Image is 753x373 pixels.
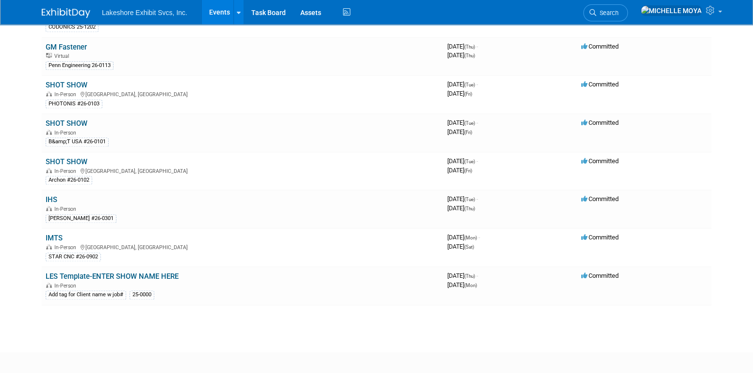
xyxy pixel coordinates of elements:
[447,281,477,288] span: [DATE]
[476,195,478,203] span: -
[46,53,52,58] img: Virtual Event
[46,167,440,174] div: [GEOGRAPHIC_DATA], [GEOGRAPHIC_DATA]
[447,128,472,136] span: [DATE]
[581,81,619,88] span: Committed
[447,43,478,50] span: [DATE]
[464,283,477,288] span: (Mon)
[464,44,475,50] span: (Thu)
[581,195,619,203] span: Committed
[447,195,478,203] span: [DATE]
[464,91,472,97] span: (Fri)
[581,234,619,241] span: Committed
[478,234,480,241] span: -
[447,119,478,126] span: [DATE]
[476,81,478,88] span: -
[476,119,478,126] span: -
[464,197,475,202] span: (Tue)
[447,157,478,165] span: [DATE]
[54,53,72,59] span: Virtual
[464,82,475,87] span: (Tue)
[581,272,619,279] span: Committed
[46,43,87,51] a: GM Fastener
[476,43,478,50] span: -
[46,137,109,146] div: B&amp;T USA #26-0101
[46,90,440,98] div: [GEOGRAPHIC_DATA], [GEOGRAPHIC_DATA]
[54,91,79,98] span: In-Person
[464,130,472,135] span: (Fri)
[46,91,52,96] img: In-Person Event
[46,119,87,128] a: SHOT SHOW
[447,81,478,88] span: [DATE]
[583,4,628,21] a: Search
[476,157,478,165] span: -
[54,130,79,136] span: In-Person
[464,206,475,211] span: (Thu)
[46,81,87,89] a: SHOT SHOW
[46,23,98,32] div: CODONICS 25-1202
[464,159,475,164] span: (Tue)
[46,130,52,135] img: In-Person Event
[54,168,79,174] span: In-Person
[42,8,90,18] img: ExhibitDay
[54,283,79,289] span: In-Person
[46,195,57,204] a: IHS
[447,90,472,97] span: [DATE]
[54,244,79,251] span: In-Person
[447,167,472,174] span: [DATE]
[54,206,79,212] span: In-Person
[46,100,102,108] div: PHOTONIS #26-0103
[447,204,475,212] span: [DATE]
[464,53,475,58] span: (Thu)
[464,235,477,240] span: (Mon)
[640,5,702,16] img: MICHELLE MOYA
[46,244,52,249] img: In-Person Event
[130,290,154,299] div: 25-0000
[46,176,92,185] div: Archon #26-0102
[581,157,619,165] span: Committed
[46,253,101,261] div: STAR CNC #26-0902
[46,243,440,251] div: [GEOGRAPHIC_DATA], [GEOGRAPHIC_DATA]
[581,43,619,50] span: Committed
[464,168,472,173] span: (Fri)
[596,9,619,17] span: Search
[447,51,475,59] span: [DATE]
[46,283,52,288] img: In-Person Event
[464,120,475,126] span: (Tue)
[581,119,619,126] span: Committed
[447,272,478,279] span: [DATE]
[447,234,480,241] span: [DATE]
[46,214,116,223] div: [PERSON_NAME] #26-0301
[476,272,478,279] span: -
[447,243,474,250] span: [DATE]
[464,244,474,250] span: (Sat)
[46,272,179,281] a: LES Template-ENTER SHOW NAME HERE
[46,290,126,299] div: Add tag for Client name w job#
[46,168,52,173] img: In-Person Event
[464,273,475,279] span: (Thu)
[46,157,87,166] a: SHOT SHOW
[46,61,114,70] div: Penn Engineering 26-0113
[46,234,63,242] a: IMTS
[46,206,52,211] img: In-Person Event
[102,9,187,17] span: Lakeshore Exhibit Svcs, Inc.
